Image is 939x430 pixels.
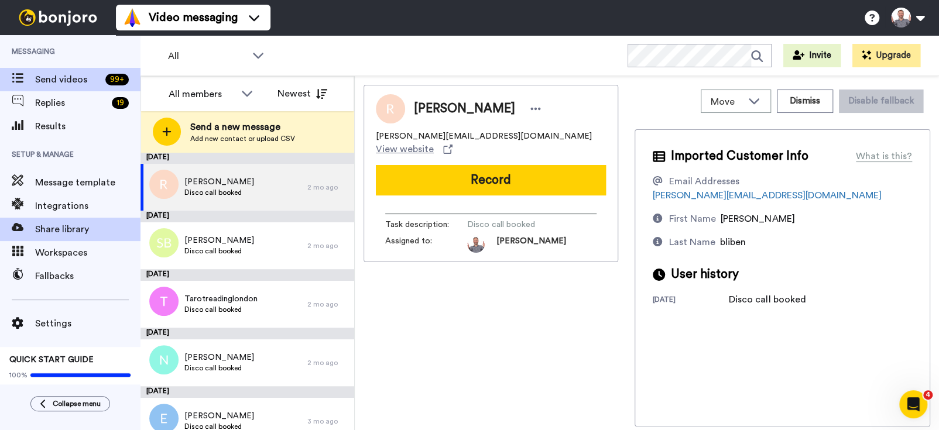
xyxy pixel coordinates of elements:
img: sb.png [149,228,179,257]
div: [DATE] [140,328,354,339]
span: Share library [35,222,140,236]
span: View website [376,142,434,156]
span: Task description : [385,219,467,231]
span: 100% [9,370,28,380]
div: 2 mo ago [307,183,348,192]
span: Add new contact or upload CSV [190,134,295,143]
div: What is this? [856,149,912,163]
span: QUICK START GUIDE [9,356,94,364]
span: Integrations [35,199,140,213]
span: bliben [720,238,746,247]
span: [PERSON_NAME] [721,214,794,223]
div: [DATE] [140,152,354,164]
span: Disco call booked [184,305,258,314]
div: 2 mo ago [307,300,348,309]
span: Results [35,119,140,133]
span: Workspaces [35,246,140,260]
span: Send a new message [190,120,295,134]
span: Disco call booked [184,188,254,197]
div: Disco call booked [729,293,806,307]
span: 4 [923,390,933,400]
span: Replies [35,96,107,110]
iframe: Intercom live chat [899,390,927,418]
span: Send videos [35,73,101,87]
span: Settings [35,317,140,331]
div: First Name [669,212,716,226]
span: Imported Customer Info [671,147,808,165]
div: [DATE] [653,295,729,307]
button: Invite [783,44,841,67]
div: 2 mo ago [307,241,348,250]
div: [DATE] [140,211,354,222]
a: View website [376,142,453,156]
button: Newest [269,82,336,105]
span: [PERSON_NAME] [496,235,566,253]
span: Tarotreadinglondon [184,293,258,305]
div: Last Name [669,235,715,249]
span: Assigned to: [385,235,467,253]
span: [PERSON_NAME] [184,410,254,422]
button: Dismiss [777,90,833,113]
button: Upgrade [852,44,920,67]
img: bj-logo-header-white.svg [14,9,102,26]
span: All [168,49,246,63]
img: vm-color.svg [123,8,142,27]
span: [PERSON_NAME] [184,176,254,188]
img: Image of Ross Bliben [376,94,405,123]
span: Message template [35,176,140,190]
span: Fallbacks [35,269,140,283]
div: All members [169,87,235,101]
div: [DATE] [140,386,354,398]
span: [PERSON_NAME] [414,100,515,118]
span: [PERSON_NAME] [184,235,254,246]
span: User history [671,266,739,283]
img: t.png [149,287,179,316]
span: [PERSON_NAME][EMAIL_ADDRESS][DOMAIN_NAME] [376,130,592,142]
div: 19 [112,97,129,109]
img: n.png [149,345,179,374]
div: 99 + [105,74,129,85]
span: Disco call booked [467,219,578,231]
button: Collapse menu [30,396,110,411]
span: Disco call booked [184,246,254,256]
button: Disable fallback [839,90,923,113]
span: Collapse menu [53,399,101,408]
span: Move [711,95,742,109]
img: r.png [149,170,179,199]
span: Disco call booked [184,363,254,373]
span: Video messaging [149,9,238,26]
div: 3 mo ago [307,417,348,426]
div: 2 mo ago [307,358,348,367]
span: [PERSON_NAME] [184,352,254,363]
button: Record [376,165,606,195]
img: photo.jpg [467,235,485,253]
div: Email Addresses [669,174,739,188]
div: [DATE] [140,269,354,281]
a: [PERSON_NAME][EMAIL_ADDRESS][DOMAIN_NAME] [653,191,881,200]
